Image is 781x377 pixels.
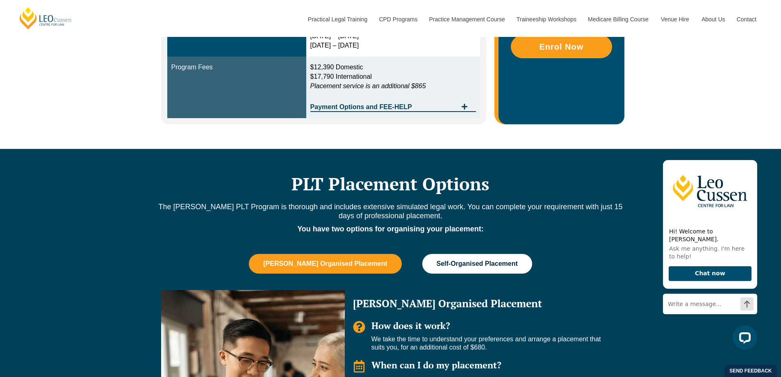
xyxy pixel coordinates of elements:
[157,202,624,220] p: The [PERSON_NAME] PLT Program is thorough and includes extensive simulated legal work. You can co...
[539,43,583,51] span: Enrol Now
[371,335,612,352] p: We take the time to understand your preferences and arrange a placement that suits you, for an ad...
[263,260,387,267] span: [PERSON_NAME] Organised Placement
[297,225,484,233] strong: You have two options for organising your placement:
[302,2,373,37] a: Practical Legal Training
[373,2,423,37] a: CPD Programs
[18,7,73,30] a: [PERSON_NAME] Centre for Law
[655,2,695,37] a: Venue Hire
[511,35,612,58] a: Enrol Now
[310,73,372,80] span: $17,790 International
[656,152,761,356] iframe: LiveChat chat widget
[582,2,655,37] a: Medicare Billing Course
[510,2,582,37] a: Traineeship Workshops
[310,104,458,110] span: Payment Options and FEE-HELP
[695,2,731,37] a: About Us
[371,320,450,331] span: How does it work?
[310,82,426,89] em: Placement service is an additional $865
[371,359,501,371] span: When can I do my placement?
[157,174,624,194] h2: PLT Placement Options
[353,298,612,308] h2: [PERSON_NAME] Organised Placement
[310,64,363,71] span: $12,390 Domestic
[437,260,518,267] span: Self-Organised Placement
[423,2,510,37] a: Practice Management Course
[171,63,302,72] div: Program Fees
[731,2,763,37] a: Contact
